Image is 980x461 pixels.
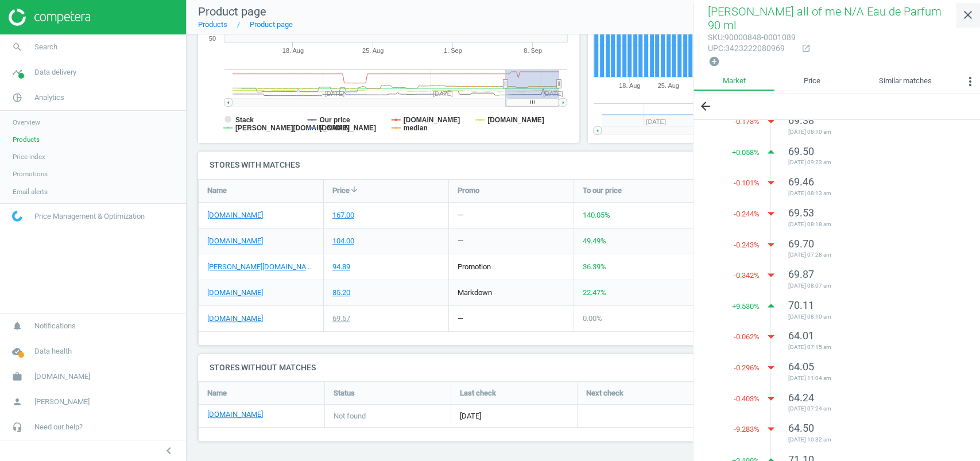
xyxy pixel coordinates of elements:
span: -0.244 % [734,209,760,219]
i: add_circle [708,56,720,67]
span: 69.70 [788,238,814,250]
div: — [458,210,463,220]
button: chevron_left [154,443,183,458]
span: [DATE] 08:13 am [788,189,951,197]
span: upc [708,44,723,53]
span: 0.00 % [583,314,602,323]
span: Products [13,135,40,144]
span: 69.50 [788,145,814,157]
span: Status [334,388,355,398]
span: [DATE] 07:28 am [788,251,951,259]
tspan: Our price [319,116,350,124]
span: sku [708,33,723,42]
a: [DOMAIN_NAME] [207,236,263,246]
span: 64.05 [788,361,814,373]
i: arrow_drop_down [762,359,780,376]
i: arrow_drop_up [762,297,780,315]
i: timeline [6,61,28,83]
span: -0.243 % [734,240,760,250]
span: [DATE] 11:04 am [788,374,951,382]
i: arrow_drop_down [762,174,780,191]
div: : 90000848-0001089 [708,32,796,43]
a: Price [774,72,849,91]
span: 22.47 % [583,288,606,297]
span: Not found [334,411,366,421]
a: [DOMAIN_NAME] [207,409,263,420]
div: — [458,236,463,246]
span: -0.173 % [734,117,760,127]
i: work [6,366,28,388]
span: [DATE] [460,411,568,421]
i: arrow_back [699,99,712,113]
a: Market [694,72,774,91]
i: arrow_drop_down [762,328,780,345]
a: Similar matches [850,72,960,91]
tspan: [DOMAIN_NAME] [404,116,460,124]
span: [DATE] 08:07 am [788,282,951,290]
span: [DATE] 07:24 am [788,405,951,413]
div: 104.00 [332,236,354,246]
span: Name [207,388,227,398]
tspan: median [404,124,428,132]
span: 69.46 [788,176,814,188]
i: chevron_left [162,444,176,458]
i: notifications [6,315,28,337]
tspan: [DOMAIN_NAME] [319,124,376,132]
span: 69.87 [788,268,814,280]
span: markdown [458,288,492,297]
i: search [6,36,28,58]
span: + 0.058 % [732,148,760,158]
i: open_in_new [801,44,811,53]
i: arrow_drop_down [762,113,780,130]
span: Data delivery [34,67,76,78]
tspan: 8. Sep [524,47,542,54]
div: 85.20 [332,288,350,298]
span: Data health [34,346,72,357]
tspan: [DATE] [543,90,563,97]
span: [DATE] 10:32 am [788,436,951,444]
button: more_vert [960,72,980,95]
tspan: 25. Aug [657,82,679,89]
text: 50 [209,35,216,42]
i: arrow_drop_down [762,390,780,407]
tspan: [PERSON_NAME][DOMAIN_NAME] [235,124,350,132]
i: arrow_drop_down [762,266,780,284]
span: Name [207,185,227,196]
span: [PERSON_NAME] all of me N/A Eau de Parfum 90 ml [708,5,942,32]
span: [DATE] 08:10 am [788,128,951,136]
span: [DATE] 07:15 am [788,343,951,351]
tspan: 18. Aug [619,82,640,89]
span: Analytics [34,92,64,103]
button: add_circle [708,55,721,68]
tspan: 1. Sep [444,47,462,54]
a: open_in_new [796,44,811,54]
span: [DATE] 09:23 am [788,158,951,166]
i: arrow_drop_down [762,205,780,222]
div: : 3423222080969 [708,43,796,54]
button: arrow_back [694,94,718,119]
span: Price Management & Optimization [34,211,145,222]
img: wGWNvw8QSZomAAAAABJRU5ErkJggg== [12,211,22,222]
span: Promo [458,185,479,196]
span: Product page [198,5,266,18]
i: headset_mic [6,416,28,438]
a: Product page [250,20,293,29]
a: [PERSON_NAME][DOMAIN_NAME] [207,262,315,272]
span: 69.38 [788,114,814,126]
tspan: [DOMAIN_NAME] [487,116,544,124]
div: 167.00 [332,210,354,220]
img: ajHJNr6hYgQAAAAASUVORK5CYII= [9,9,90,26]
span: -0.296 % [734,363,760,373]
tspan: Stack [235,116,254,124]
a: [DOMAIN_NAME] [207,210,263,220]
span: + 9.530 % [732,301,760,312]
span: Next check [586,388,623,398]
span: -0.342 % [734,270,760,281]
span: Price [332,185,350,196]
a: [DOMAIN_NAME] [207,313,263,324]
a: [DOMAIN_NAME] [207,288,263,298]
span: Email alerts [13,187,48,196]
i: cloud_done [6,340,28,362]
i: pie_chart_outlined [6,87,28,109]
span: [DATE] 08:10 am [788,313,951,321]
